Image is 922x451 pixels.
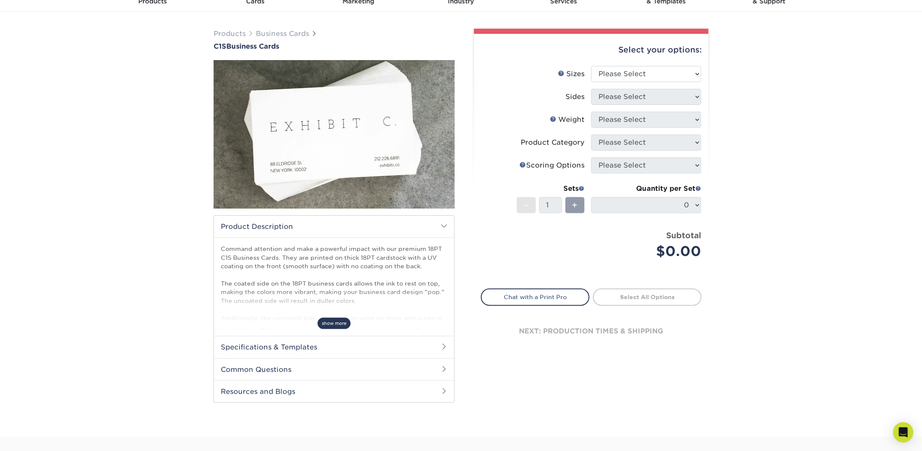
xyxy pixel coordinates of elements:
div: Scoring Options [519,160,584,170]
div: Product Category [521,137,584,148]
h1: Business Cards [214,42,455,50]
div: $0.00 [598,241,701,261]
a: C1SBusiness Cards [214,42,455,50]
div: Sets [517,184,584,194]
h2: Common Questions [214,358,454,380]
div: Open Intercom Messenger [893,422,914,443]
div: Quantity per Set [591,184,701,194]
div: next: production times & shipping [481,306,702,357]
span: - [524,199,528,212]
span: show more [318,318,351,329]
h2: Product Description [214,216,454,237]
a: Select All Options [593,289,702,305]
p: Command attention and make a powerful impact with our premium 18PT C1S Business Cards. They are p... [221,245,447,365]
span: + [572,199,578,212]
a: Products [214,30,246,38]
h2: Resources and Blogs [214,380,454,402]
a: Business Cards [256,30,309,38]
img: C1S 01 [214,14,455,255]
span: C1S [214,42,226,50]
div: Sizes [558,69,584,79]
h2: Specifications & Templates [214,336,454,358]
a: Chat with a Print Pro [481,289,590,305]
div: Sides [565,92,584,102]
div: Weight [550,115,584,125]
strong: Subtotal [666,231,701,240]
div: Select your options: [481,34,702,66]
